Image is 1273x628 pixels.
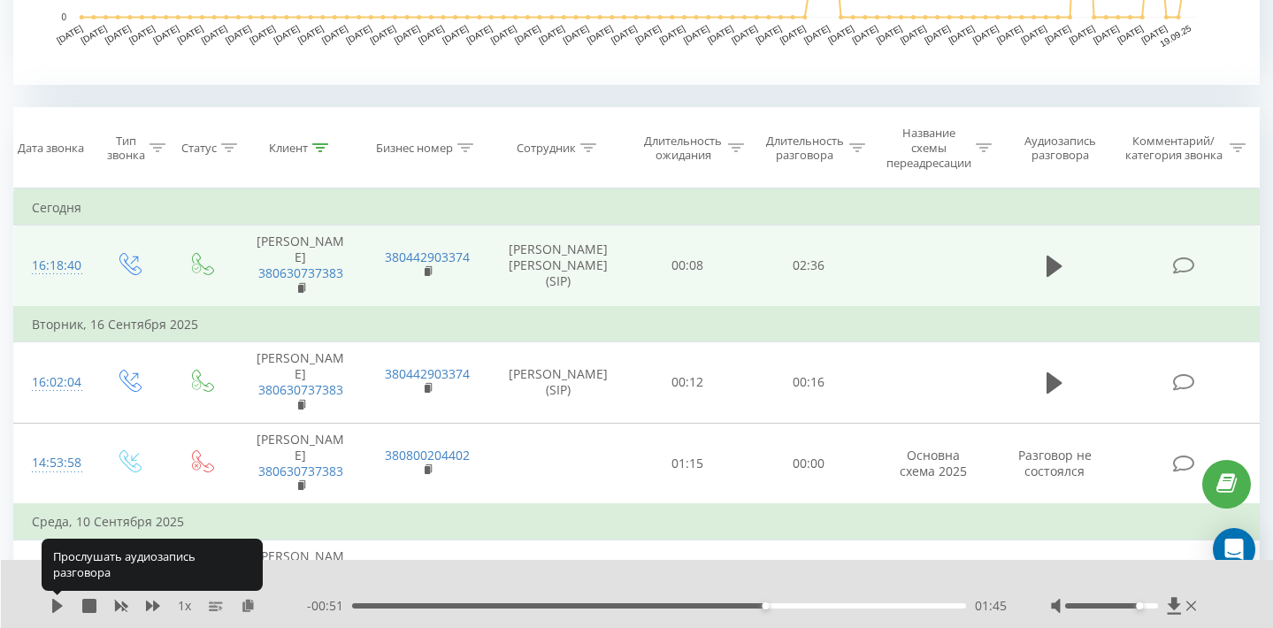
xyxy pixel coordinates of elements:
[104,23,133,45] text: [DATE]
[971,23,1001,45] text: [DATE]
[1012,134,1108,164] div: Аудиозапись разговора
[258,381,343,398] a: 380630737383
[237,540,364,621] td: [PERSON_NAME]
[748,540,870,621] td: 03:44
[626,423,748,504] td: 01:15
[762,602,769,609] div: Accessibility label
[748,341,870,423] td: 00:16
[237,226,364,307] td: [PERSON_NAME]
[764,134,846,164] div: Длительность разговора
[55,23,84,45] text: [DATE]
[32,249,73,283] div: 16:18:40
[1092,23,1121,45] text: [DATE]
[850,23,879,45] text: [DATE]
[561,23,590,45] text: [DATE]
[1043,23,1072,45] text: [DATE]
[181,141,217,156] div: Статус
[748,423,870,504] td: 00:00
[1018,447,1092,479] span: Разговор не состоялся
[376,141,453,156] div: Бизнес номер
[517,141,576,156] div: Сотрудник
[42,539,263,591] div: Прослушать аудиозапись разговора
[1158,23,1193,49] text: 19.09.25
[975,597,1007,615] span: 01:45
[369,23,398,45] text: [DATE]
[224,23,253,45] text: [DATE]
[875,23,904,45] text: [DATE]
[1116,23,1145,45] text: [DATE]
[642,134,724,164] div: Длительность ожидания
[14,307,1260,342] td: Вторник, 16 Сентября 2025
[248,23,277,45] text: [DATE]
[269,141,308,156] div: Клиент
[995,23,1024,45] text: [DATE]
[237,341,364,423] td: [PERSON_NAME]
[657,23,686,45] text: [DATE]
[127,23,157,45] text: [DATE]
[490,226,626,307] td: [PERSON_NAME] [PERSON_NAME] (SIP)
[1122,134,1225,164] div: Комментарий/категория звонка
[1136,602,1143,609] div: Accessibility label
[258,463,343,479] a: 380630737383
[320,23,349,45] text: [DATE]
[1213,528,1255,571] div: Open Intercom Messenger
[490,540,626,621] td: [PERSON_NAME] [PERSON_NAME] (SIP)
[947,23,976,45] text: [DATE]
[626,226,748,307] td: 00:08
[32,365,73,400] div: 16:02:04
[151,23,180,45] text: [DATE]
[1139,23,1169,45] text: [DATE]
[464,23,494,45] text: [DATE]
[272,23,302,45] text: [DATE]
[107,134,145,164] div: Тип звонка
[393,23,422,45] text: [DATE]
[754,23,783,45] text: [DATE]
[237,423,364,504] td: [PERSON_NAME]
[18,141,84,156] div: Дата звонка
[61,12,66,22] text: 0
[682,23,711,45] text: [DATE]
[778,23,808,45] text: [DATE]
[14,190,1260,226] td: Сегодня
[513,23,542,45] text: [DATE]
[923,23,952,45] text: [DATE]
[870,423,996,504] td: Основна схема 2025
[200,23,229,45] text: [DATE]
[802,23,832,45] text: [DATE]
[626,540,748,621] td: 00:17
[14,504,1260,540] td: Среда, 10 Сентября 2025
[626,341,748,423] td: 00:12
[385,447,470,463] a: 380800204402
[633,23,663,45] text: [DATE]
[706,23,735,45] text: [DATE]
[489,23,518,45] text: [DATE]
[296,23,326,45] text: [DATE]
[417,23,446,45] text: [DATE]
[899,23,928,45] text: [DATE]
[80,23,109,45] text: [DATE]
[610,23,639,45] text: [DATE]
[490,341,626,423] td: [PERSON_NAME] (SIP)
[344,23,373,45] text: [DATE]
[441,23,470,45] text: [DATE]
[1019,23,1048,45] text: [DATE]
[748,226,870,307] td: 02:36
[1068,23,1097,45] text: [DATE]
[178,597,191,615] span: 1 x
[826,23,855,45] text: [DATE]
[176,23,205,45] text: [DATE]
[307,597,352,615] span: - 00:51
[385,365,470,382] a: 380442903374
[537,23,566,45] text: [DATE]
[32,446,73,480] div: 14:53:58
[886,126,971,171] div: Название схемы переадресации
[385,249,470,265] a: 380442903374
[258,264,343,281] a: 380630737383
[730,23,759,45] text: [DATE]
[586,23,615,45] text: [DATE]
